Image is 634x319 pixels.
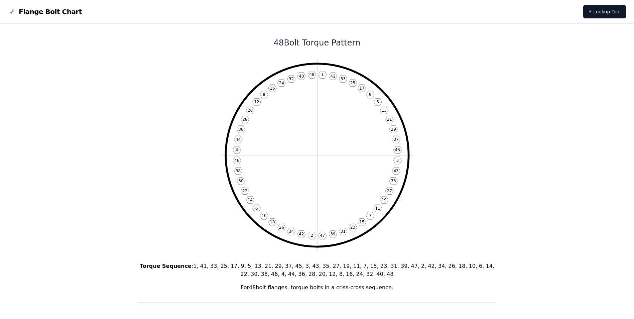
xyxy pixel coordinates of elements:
[270,86,275,91] text: 16
[279,225,284,230] text: 26
[263,92,265,97] text: 8
[340,77,345,81] text: 33
[391,179,396,183] text: 35
[350,81,355,85] text: 25
[234,158,239,163] text: 46
[19,7,82,16] span: Flange Bolt Chart
[138,262,497,278] p: : 1, 41, 33, 25, 17, 9, 5, 13, 21, 29, 37, 45, 3, 43, 35, 27, 19, 11, 7, 15, 23, 31, 39, 47, 2, 4...
[255,206,258,211] text: 6
[359,86,364,91] text: 17
[396,158,399,163] text: 3
[247,108,252,113] text: 20
[393,137,398,142] text: 37
[138,284,497,292] p: For 48 bolt flanges, torque bolts in a criss-cross sequence.
[330,232,335,236] text: 39
[242,117,247,122] text: 28
[270,220,275,224] text: 18
[330,74,335,79] text: 41
[583,5,626,18] a: ⚡ Lookup Tool
[242,189,247,193] text: 22
[350,225,355,230] text: 23
[8,8,16,16] img: Flange Bolt Chart Logo
[238,127,243,132] text: 36
[299,232,304,236] text: 42
[8,7,82,16] a: Flange Bolt Chart LogoFlange Bolt Chart
[309,73,314,77] text: 48
[391,127,396,132] text: 29
[369,92,372,97] text: 9
[369,213,372,218] text: 7
[247,198,252,202] text: 14
[387,117,392,122] text: 21
[140,263,192,269] b: Torque Sequence
[381,108,386,113] text: 13
[376,100,379,104] text: 5
[254,100,259,104] text: 12
[321,73,324,77] text: 1
[359,220,364,224] text: 15
[310,233,313,238] text: 2
[393,169,398,173] text: 43
[288,77,293,81] text: 32
[138,37,497,48] h1: 48 Bolt Torque Pattern
[381,198,386,202] text: 19
[375,206,380,211] text: 11
[238,179,243,183] text: 30
[261,213,266,218] text: 10
[340,229,345,234] text: 31
[395,147,400,152] text: 45
[235,147,238,152] text: 4
[279,81,284,85] text: 24
[236,137,241,142] text: 44
[387,189,392,193] text: 27
[288,229,293,234] text: 34
[320,233,325,238] text: 47
[236,169,241,173] text: 38
[299,74,304,79] text: 40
